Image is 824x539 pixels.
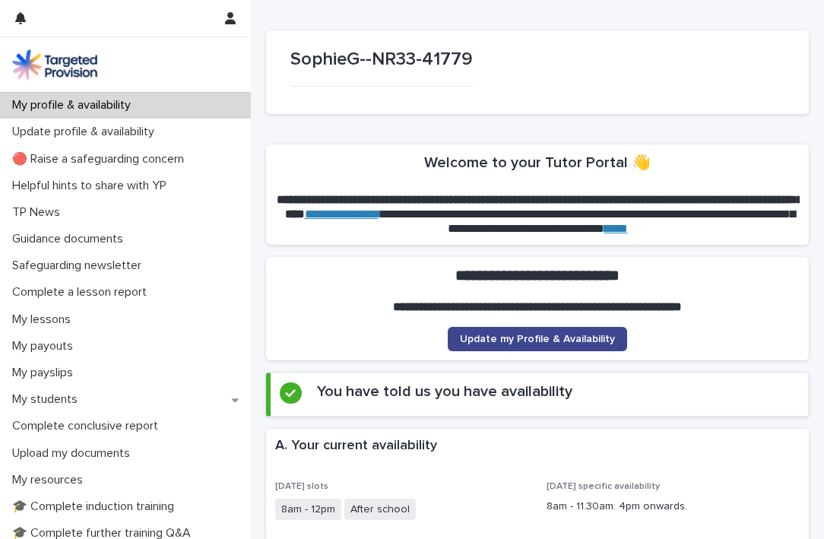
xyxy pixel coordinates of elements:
[6,179,179,193] p: Helpful hints to share with YP
[6,366,85,380] p: My payslips
[6,232,135,246] p: Guidance documents
[6,339,85,354] p: My payouts
[6,125,166,139] p: Update profile & availability
[275,482,328,491] span: [DATE] slots
[344,499,416,521] span: After school
[6,312,83,327] p: My lessons
[6,98,143,113] p: My profile & availability
[424,154,651,172] h2: Welcome to your Tutor Portal 👋
[6,473,95,487] p: My resources
[275,438,437,455] h2: A. Your current availability
[547,499,800,515] p: 8am - 11.30am. 4pm onwards.
[290,49,473,71] p: SophieG--NR33-41779
[547,482,660,491] span: [DATE] specific availability
[448,327,627,351] a: Update my Profile & Availability
[6,258,154,273] p: Safeguarding newsletter
[6,205,72,220] p: TP News
[6,392,90,407] p: My students
[12,49,97,80] img: M5nRWzHhSzIhMunXDL62
[275,499,341,521] span: 8am - 12pm
[460,334,615,344] span: Update my Profile & Availability
[6,446,142,461] p: Upload my documents
[6,152,196,166] p: 🔴 Raise a safeguarding concern
[6,419,170,433] p: Complete conclusive report
[317,382,572,401] h2: You have told us you have availability
[6,285,159,300] p: Complete a lesson report
[6,499,186,514] p: 🎓 Complete induction training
